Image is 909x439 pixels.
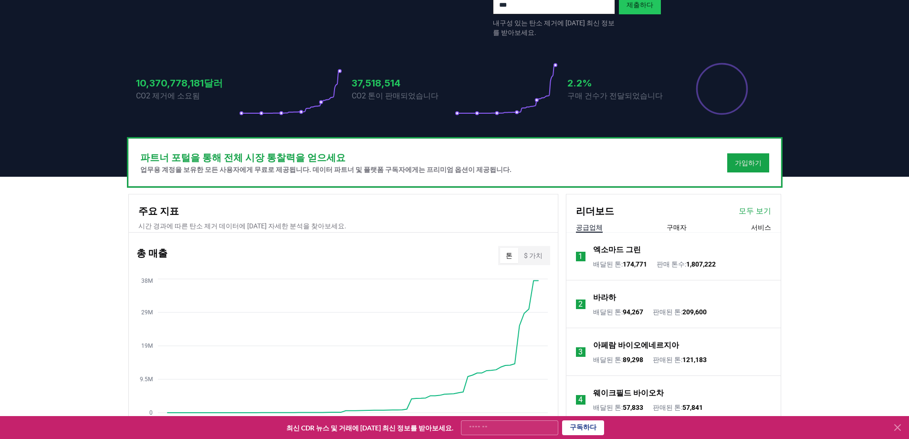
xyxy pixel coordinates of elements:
[149,409,153,416] tspan: 0
[621,356,623,364] font: :
[623,308,643,316] font: 94,267
[593,244,641,256] a: 엑소마드 그린
[627,1,653,9] font: 제출하다
[524,252,543,259] font: $ 가치
[682,356,707,364] font: 121,183
[593,340,679,351] a: 아페람 바이오에네르지아
[682,404,703,411] font: 57,841
[657,260,685,268] font: 판매 톤수
[593,404,621,411] font: 배달된 톤
[653,356,681,364] font: 판매된 톤
[621,404,623,411] font: :
[727,153,769,172] button: 가입하기
[593,388,664,397] font: 웨이크필드 바이오차
[352,91,439,100] font: CO2 톤이 판매되었습니다
[567,91,663,100] font: 구매 건수가 전달되었습니다
[621,308,623,316] font: :
[352,77,400,89] font: 37,518,514
[685,260,686,268] font: :
[141,309,153,316] tspan: 29M
[681,356,682,364] font: :
[593,387,664,399] a: 웨이크필드 바이오차
[623,404,643,411] font: 57,833
[681,308,682,316] font: :
[567,77,592,89] font: 2.2%
[593,260,621,268] font: 배달된 톤
[686,260,716,268] font: 1,807,222
[621,260,623,268] font: :
[140,152,345,163] font: 파트너 포털을 통해 전체 시장 통찰력을 얻으세요
[593,308,621,316] font: 배달된 톤
[136,77,223,89] font: 10,370,778,181달러
[653,404,681,411] font: 판매된 톤
[140,376,153,383] tspan: 9.5M
[735,158,762,168] a: 가입하기
[681,404,682,411] font: :
[578,347,583,356] font: 3
[735,159,762,167] font: 가입하기
[136,91,200,100] font: CO2 제거에 소요됨
[141,343,153,349] tspan: 19M
[138,205,179,217] font: 주요 지표
[140,166,512,173] font: 업무용 계정을 보유한 모든 사용자에게 무료로 제공됩니다. 데이터 파트너 및 플랫폼 구독자에게는 프리미엄 옵션이 제공됩니다.
[141,278,153,284] tspan: 38M
[682,308,707,316] font: 209,600
[667,224,687,231] font: 구매자
[593,245,641,254] font: 엑소마드 그린
[739,206,771,215] font: 모두 보기
[578,395,583,404] font: 4
[623,260,647,268] font: 174,771
[739,205,771,217] a: 모두 보기
[751,224,771,231] font: 서비스
[136,247,167,259] font: 총 매출
[593,292,616,303] a: 바라하
[576,224,603,231] font: 공급업체
[593,293,616,302] font: 바라하
[138,222,346,230] font: 시간 경과에 따른 탄소 제거 데이터에 [DATE] 자세한 분석을 찾아보세요.
[493,19,615,36] font: 내구성 있는 탄소 제거에 [DATE] 최신 정보를 받아보세요.
[506,252,512,259] font: 톤
[578,252,583,261] font: 1
[593,356,621,364] font: 배달된 톤
[623,356,643,364] font: 89,298
[695,62,749,116] div: 판매된 매출의 비율
[576,205,614,217] font: 리더보드
[593,341,679,350] font: 아페람 바이오에네르지아
[653,308,681,316] font: 판매된 톤
[578,300,583,309] font: 2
